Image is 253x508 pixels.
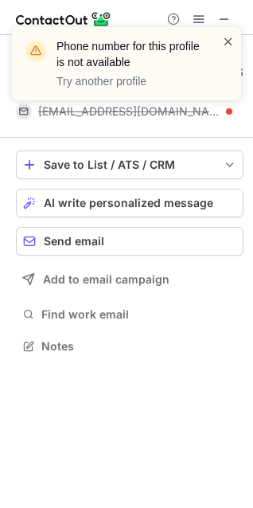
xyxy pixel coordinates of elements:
[44,158,216,171] div: Save to List / ATS / CRM
[23,38,49,64] img: warning
[41,339,237,354] span: Notes
[16,335,243,358] button: Notes
[43,273,169,286] span: Add to email campaign
[56,38,203,70] header: Phone number for this profile is not available
[16,10,111,29] img: ContactOut v5.3.10
[44,235,104,248] span: Send email
[41,307,237,322] span: Find work email
[56,73,203,89] p: Try another profile
[16,265,243,294] button: Add to email campaign
[44,197,213,209] span: AI write personalized message
[16,150,243,179] button: save-profile-one-click
[16,303,243,326] button: Find work email
[16,227,243,256] button: Send email
[16,189,243,217] button: AI write personalized message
